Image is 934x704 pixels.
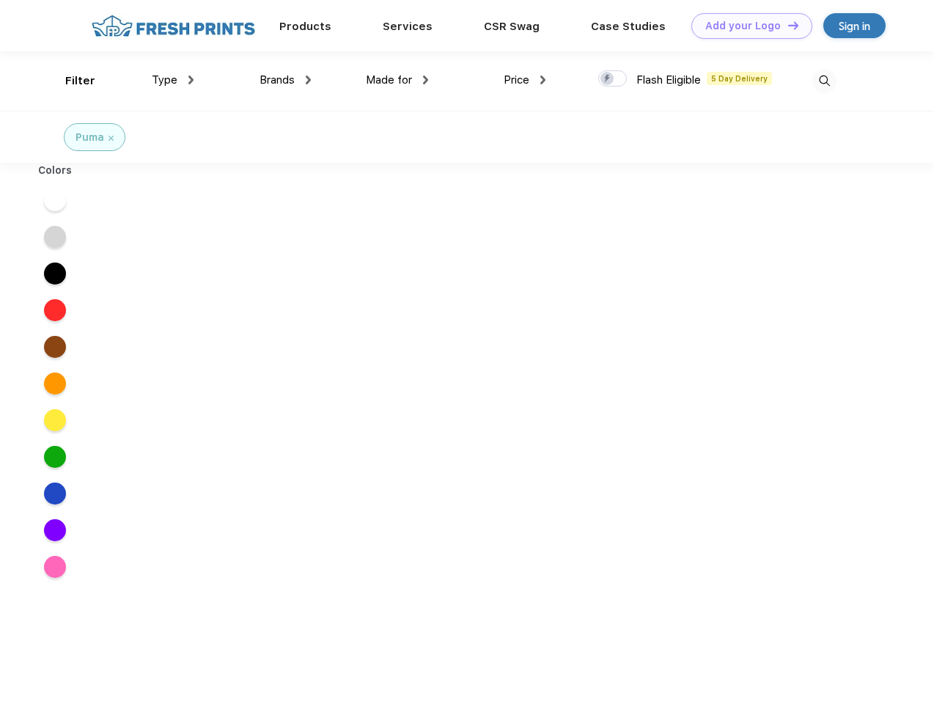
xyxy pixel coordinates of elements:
[383,20,433,33] a: Services
[823,13,886,38] a: Sign in
[279,20,331,33] a: Products
[636,73,701,87] span: Flash Eligible
[260,73,295,87] span: Brands
[705,20,781,32] div: Add your Logo
[306,76,311,84] img: dropdown.png
[76,130,104,145] div: Puma
[788,21,798,29] img: DT
[366,73,412,87] span: Made for
[484,20,540,33] a: CSR Swag
[504,73,529,87] span: Price
[65,73,95,89] div: Filter
[540,76,545,84] img: dropdown.png
[707,72,772,85] span: 5 Day Delivery
[423,76,428,84] img: dropdown.png
[109,136,114,141] img: filter_cancel.svg
[188,76,194,84] img: dropdown.png
[812,69,836,93] img: desktop_search.svg
[27,163,84,178] div: Colors
[152,73,177,87] span: Type
[87,13,260,39] img: fo%20logo%202.webp
[839,18,870,34] div: Sign in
